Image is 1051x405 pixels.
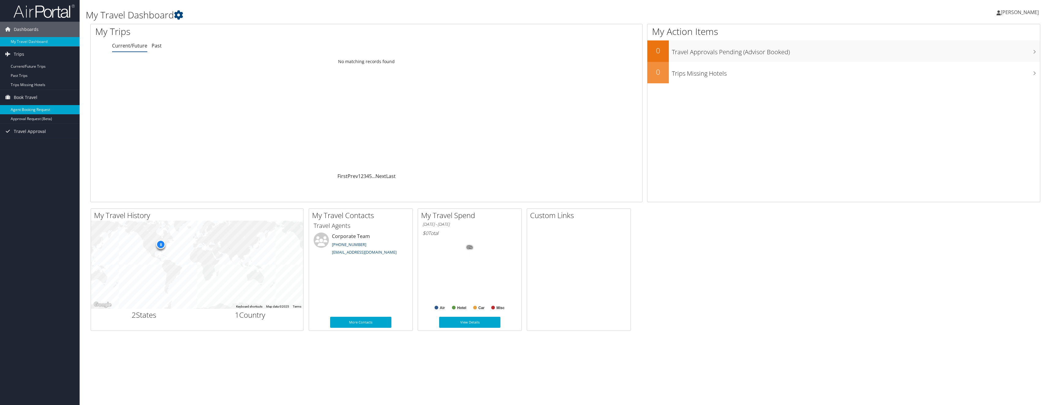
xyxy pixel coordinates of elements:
[95,25,408,38] h1: My Trips
[14,22,39,37] span: Dashboards
[366,173,369,180] a: 4
[423,221,517,227] h6: [DATE] - [DATE]
[386,173,396,180] a: Last
[337,173,348,180] a: First
[96,310,193,320] h2: States
[647,67,669,77] h2: 0
[358,173,361,180] a: 1
[423,230,428,237] span: $0
[369,173,372,180] a: 5
[311,233,411,258] li: Corporate Team
[457,306,466,310] text: Hotel
[421,210,522,221] h2: My Travel Spend
[467,246,472,249] tspan: 0%
[372,173,375,180] span: …
[332,242,366,247] a: [PHONE_NUMBER]
[672,66,1040,78] h3: Trips Missing Hotels
[86,9,725,21] h1: My Travel Dashboard
[364,173,366,180] a: 3
[156,240,165,249] div: 8
[202,310,299,320] h2: Country
[647,25,1040,38] h1: My Action Items
[496,306,505,310] text: Misc
[330,317,391,328] a: More Contacts
[647,45,669,56] h2: 0
[647,40,1040,62] a: 0Travel Approvals Pending (Advisor Booked)
[361,173,364,180] a: 2
[152,42,162,49] a: Past
[94,210,303,221] h2: My Travel History
[647,62,1040,83] a: 0Trips Missing Hotels
[14,47,24,62] span: Trips
[375,173,386,180] a: Next
[332,249,397,255] a: [EMAIL_ADDRESS][DOMAIN_NAME]
[112,42,147,49] a: Current/Future
[91,56,642,67] td: No matching records found
[92,301,113,309] img: Google
[132,310,136,320] span: 2
[235,310,239,320] span: 1
[996,3,1045,21] a: [PERSON_NAME]
[530,210,631,221] h2: Custom Links
[266,305,289,308] span: Map data ©2025
[312,210,412,221] h2: My Travel Contacts
[672,45,1040,56] h3: Travel Approvals Pending (Advisor Booked)
[440,306,445,310] text: Air
[423,230,517,237] h6: Total
[478,306,484,310] text: Car
[314,221,408,230] h3: Travel Agents
[236,305,262,309] button: Keyboard shortcuts
[13,4,75,18] img: airportal-logo.png
[439,317,500,328] a: View Details
[348,173,358,180] a: Prev
[293,305,301,308] a: Terms (opens in new tab)
[14,124,46,139] span: Travel Approval
[1001,9,1039,16] span: [PERSON_NAME]
[14,90,37,105] span: Book Travel
[92,301,113,309] a: Open this area in Google Maps (opens a new window)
